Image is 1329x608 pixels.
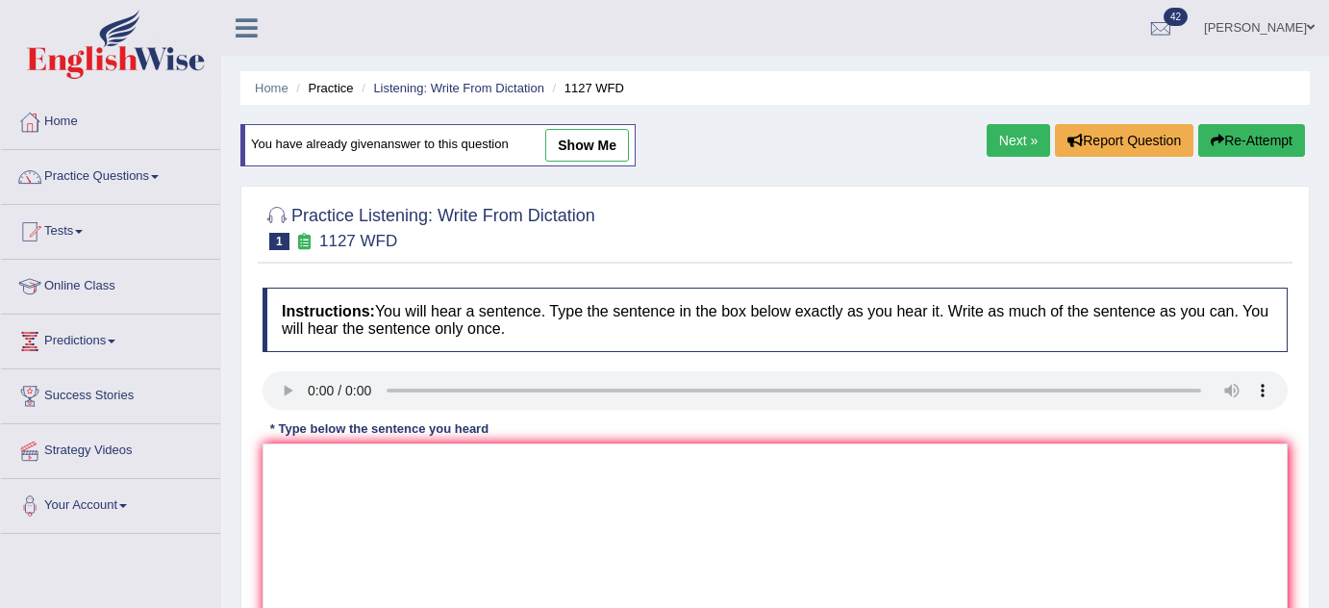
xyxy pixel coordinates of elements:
a: Home [255,81,288,95]
button: Report Question [1055,124,1193,157]
a: Online Class [1,260,220,308]
button: Re-Attempt [1198,124,1305,157]
div: * Type below the sentence you heard [263,419,496,438]
a: Home [1,95,220,143]
small: Exam occurring question [294,233,314,251]
a: Listening: Write From Dictation [373,81,544,95]
a: show me [545,129,629,162]
h4: You will hear a sentence. Type the sentence in the box below exactly as you hear it. Write as muc... [263,288,1288,352]
a: Next » [987,124,1050,157]
div: You have already given answer to this question [240,124,636,166]
a: Your Account [1,479,220,527]
a: Predictions [1,315,220,363]
b: Instructions: [282,303,375,319]
a: Strategy Videos [1,424,220,472]
li: 1127 WFD [548,79,624,97]
h2: Practice Listening: Write From Dictation [263,202,595,250]
li: Practice [291,79,353,97]
a: Practice Questions [1,150,220,198]
a: Tests [1,205,220,253]
span: 42 [1164,8,1188,26]
a: Success Stories [1,369,220,418]
span: 1 [269,233,289,250]
small: 1127 WFD [319,232,397,250]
